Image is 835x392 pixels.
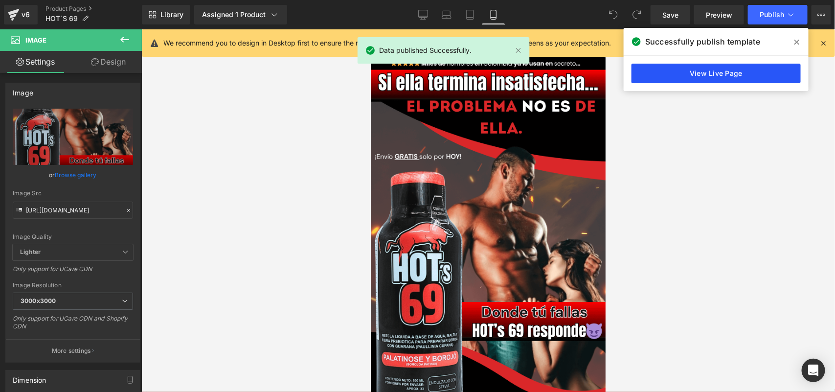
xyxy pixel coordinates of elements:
span: HOT´S 69 [45,15,78,23]
div: Image [13,83,33,97]
span: Data published Successfully. [379,45,472,56]
div: Dimension [13,370,46,384]
button: Undo [604,5,623,24]
button: Redo [627,5,647,24]
a: New Library [142,5,190,24]
span: Envío GRATIS hoy | Pago al recibir 💳 | Registro INVIMA verificado ✅ [26,6,246,22]
a: View Live Page [632,64,801,83]
div: v6 [20,8,32,21]
a: Browse gallery [55,166,97,184]
span: Image [25,36,46,44]
b: Lighter [20,248,41,255]
div: Only support for UCare CDN and Shopify CDN [13,315,133,337]
span: Save [662,10,678,20]
a: Laptop [435,5,458,24]
span: Successfully publish template [645,36,760,47]
a: Mobile [482,5,505,24]
div: or [13,170,133,180]
div: Image Quality [13,233,133,240]
span: Library [160,10,183,19]
span: Publish [760,11,784,19]
p: We recommend you to design in Desktop first to ensure the responsive layout would display correct... [163,38,611,48]
p: More settings [52,346,91,355]
input: Link [13,202,133,219]
div: Image Resolution [13,282,133,289]
a: Preview [694,5,744,24]
a: v6 [4,5,38,24]
a: Design [73,51,144,73]
div: Assigned 1 Product [202,10,279,20]
span: Preview [706,10,732,20]
button: Publish [748,5,808,24]
b: 3000x3000 [21,297,56,304]
button: More [812,5,831,24]
a: Product Pages [45,5,142,13]
div: Only support for UCare CDN [13,265,133,279]
button: More settings [6,339,140,362]
a: Desktop [411,5,435,24]
div: Open Intercom Messenger [802,359,825,382]
a: Tablet [458,5,482,24]
li: 1 of 1 [26,6,246,22]
div: Image Src [13,190,133,197]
